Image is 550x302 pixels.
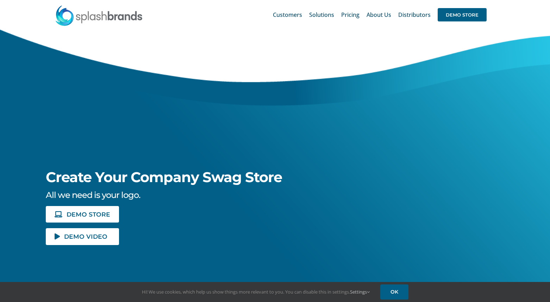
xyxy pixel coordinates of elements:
a: OK [380,284,408,300]
a: Distributors [398,4,431,26]
span: Create Your Company Swag Store [46,168,282,186]
a: Pricing [341,4,360,26]
img: SplashBrands.com Logo [55,5,143,26]
a: Settings [350,289,370,295]
span: DEMO STORE [67,211,110,217]
a: Customers [273,4,302,26]
span: Solutions [309,12,334,18]
span: Distributors [398,12,431,18]
span: All we need is your logo. [46,190,140,200]
span: About Us [367,12,391,18]
span: DEMO VIDEO [64,233,107,239]
span: DEMO STORE [438,8,487,21]
span: Customers [273,12,302,18]
a: DEMO STORE [46,206,119,223]
a: DEMO STORE [438,4,487,26]
nav: Main Menu [273,4,487,26]
span: Hi! We use cookies, which help us show things more relevant to you. You can disable this in setti... [142,289,370,295]
span: Pricing [341,12,360,18]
